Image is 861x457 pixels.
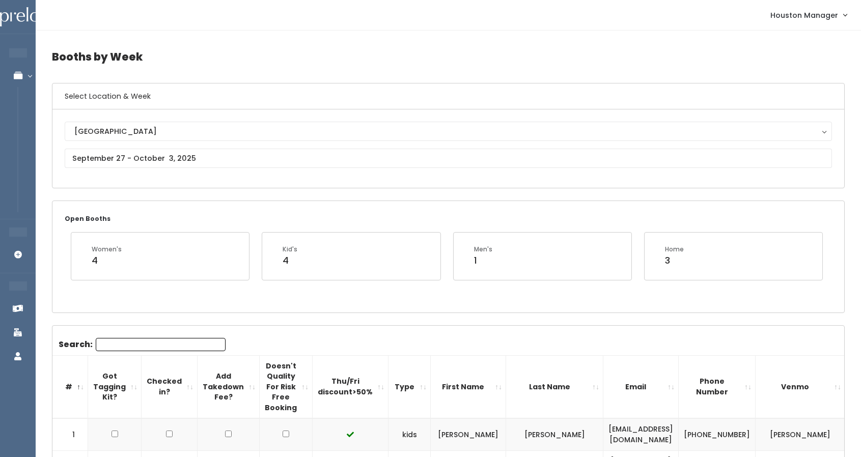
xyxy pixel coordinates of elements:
[388,418,431,450] td: kids
[760,4,857,26] a: Houston Manager
[74,126,822,137] div: [GEOGRAPHIC_DATA]
[756,418,845,450] td: [PERSON_NAME]
[142,355,198,418] th: Checked in?: activate to sort column ascending
[313,355,388,418] th: Thu/Fri discount&gt;50%: activate to sort column ascending
[59,338,226,351] label: Search:
[52,418,88,450] td: 1
[65,214,110,223] small: Open Booths
[603,418,679,450] td: [EMAIL_ADDRESS][DOMAIN_NAME]
[506,355,603,418] th: Last Name: activate to sort column ascending
[474,254,492,267] div: 1
[52,83,844,109] h6: Select Location & Week
[260,355,313,418] th: Doesn't Quality For Risk Free Booking : activate to sort column ascending
[283,254,297,267] div: 4
[679,355,756,418] th: Phone Number: activate to sort column ascending
[65,149,832,168] input: September 27 - October 3, 2025
[679,418,756,450] td: [PHONE_NUMBER]
[65,122,832,141] button: [GEOGRAPHIC_DATA]
[506,418,603,450] td: [PERSON_NAME]
[88,355,142,418] th: Got Tagging Kit?: activate to sort column ascending
[474,245,492,254] div: Men's
[770,10,838,21] span: Houston Manager
[52,43,845,71] h4: Booths by Week
[431,355,506,418] th: First Name: activate to sort column ascending
[388,355,431,418] th: Type: activate to sort column ascending
[96,338,226,351] input: Search:
[198,355,260,418] th: Add Takedown Fee?: activate to sort column ascending
[92,254,122,267] div: 4
[756,355,845,418] th: Venmo: activate to sort column ascending
[665,245,684,254] div: Home
[92,245,122,254] div: Women's
[665,254,684,267] div: 3
[431,418,506,450] td: [PERSON_NAME]
[52,355,88,418] th: #: activate to sort column descending
[283,245,297,254] div: Kid's
[603,355,679,418] th: Email: activate to sort column ascending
